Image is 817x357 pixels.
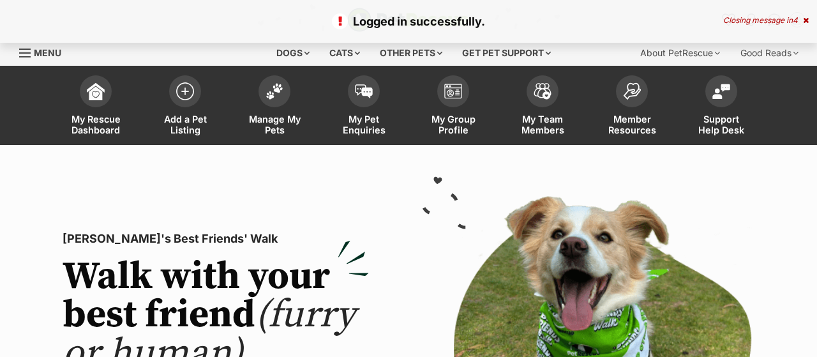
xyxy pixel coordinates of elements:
div: Get pet support [453,40,560,66]
span: Manage My Pets [246,114,303,135]
div: Cats [320,40,369,66]
a: Menu [19,40,70,63]
a: Manage My Pets [230,69,319,145]
img: manage-my-pets-icon-02211641906a0b7f246fdf0571729dbe1e7629f14944591b6c1af311fb30b64b.svg [266,83,283,100]
p: [PERSON_NAME]'s Best Friends' Walk [63,230,369,248]
img: add-pet-listing-icon-0afa8454b4691262ce3f59096e99ab1cd57d4a30225e0717b998d2c9b9846f56.svg [176,82,194,100]
div: Dogs [267,40,319,66]
img: member-resources-icon-8e73f808a243e03378d46382f2149f9095a855e16c252ad45f914b54edf8863c.svg [623,82,641,100]
a: Member Resources [587,69,677,145]
div: Other pets [371,40,451,66]
a: My Rescue Dashboard [51,69,140,145]
span: My Pet Enquiries [335,114,393,135]
span: My Team Members [514,114,571,135]
a: Support Help Desk [677,69,766,145]
span: My Group Profile [424,114,482,135]
a: My Group Profile [408,69,498,145]
img: team-members-icon-5396bd8760b3fe7c0b43da4ab00e1e3bb1a5d9ba89233759b79545d2d3fc5d0d.svg [534,83,551,100]
a: My Team Members [498,69,587,145]
img: dashboard-icon-eb2f2d2d3e046f16d808141f083e7271f6b2e854fb5c12c21221c1fb7104beca.svg [87,82,105,100]
img: help-desk-icon-fdf02630f3aa405de69fd3d07c3f3aa587a6932b1a1747fa1d2bba05be0121f9.svg [712,84,730,99]
span: Add a Pet Listing [156,114,214,135]
img: group-profile-icon-3fa3cf56718a62981997c0bc7e787c4b2cf8bcc04b72c1350f741eb67cf2f40e.svg [444,84,462,99]
span: Member Resources [603,114,661,135]
span: My Rescue Dashboard [67,114,124,135]
a: My Pet Enquiries [319,69,408,145]
span: Menu [34,47,61,58]
a: Add a Pet Listing [140,69,230,145]
span: Support Help Desk [693,114,750,135]
img: pet-enquiries-icon-7e3ad2cf08bfb03b45e93fb7055b45f3efa6380592205ae92323e6603595dc1f.svg [355,84,373,98]
div: Good Reads [731,40,807,66]
div: About PetRescue [631,40,729,66]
